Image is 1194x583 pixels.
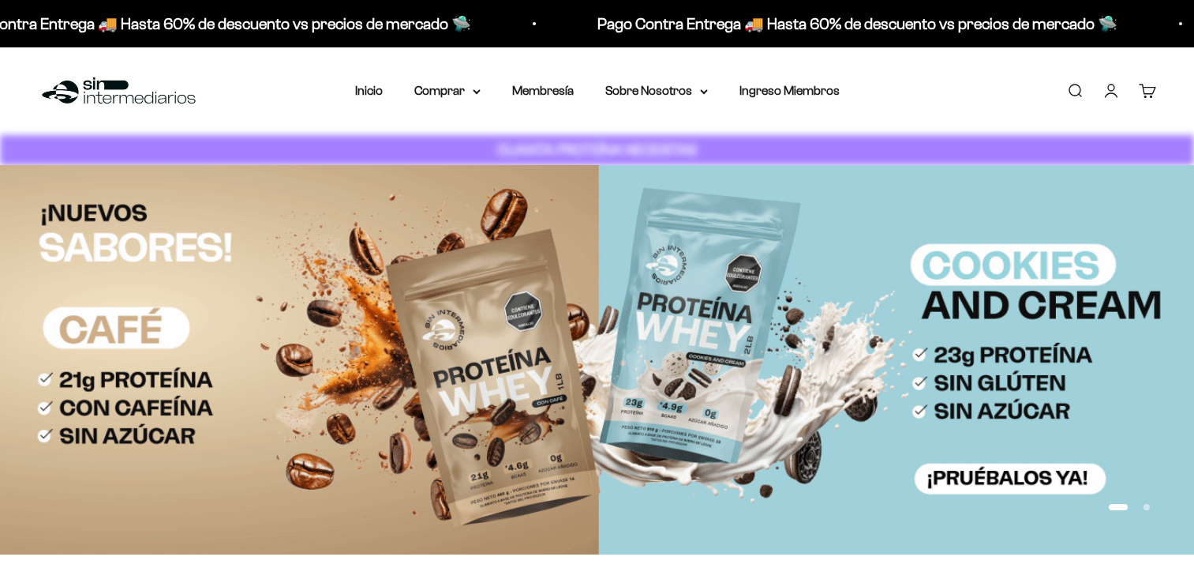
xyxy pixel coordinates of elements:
a: Membresía [512,84,574,97]
summary: Comprar [414,81,481,101]
summary: Sobre Nosotros [605,81,708,101]
a: Inicio [355,84,383,97]
p: Pago Contra Entrega 🚚 Hasta 60% de descuento vs precios de mercado 🛸 [467,11,987,36]
a: Ingreso Miembros [739,84,840,97]
strong: CUANTA PROTEÍNA NECESITAS [497,141,697,158]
